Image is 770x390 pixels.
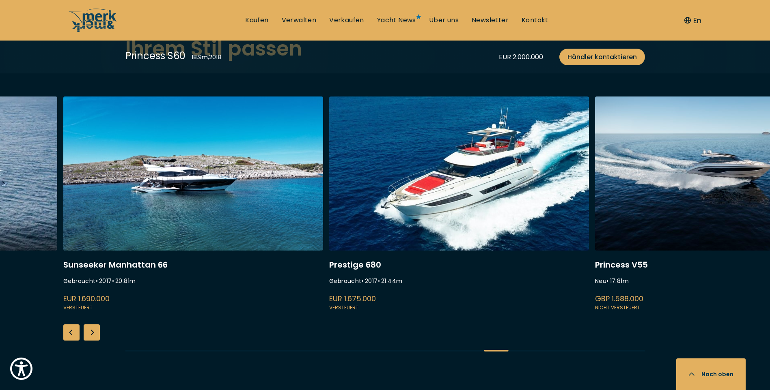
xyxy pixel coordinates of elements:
[84,324,100,341] div: Next slide
[499,52,543,62] div: EUR 2.000.000
[8,356,35,382] button: Show Accessibility Preferences
[559,49,645,65] a: Händler kontaktieren
[329,16,364,25] a: Verkaufen
[377,16,416,25] a: Yacht News
[472,16,509,25] a: Newsletter
[245,16,268,25] a: Kaufen
[282,16,317,25] a: Verwalten
[684,15,701,26] button: En
[567,52,637,62] span: Händler kontaktieren
[522,16,548,25] a: Kontakt
[429,16,459,25] a: Über uns
[125,49,185,63] div: Princess S60
[676,358,746,390] button: Nach oben
[63,324,80,341] div: Previous slide
[192,53,221,62] div: 18.9 m , 2018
